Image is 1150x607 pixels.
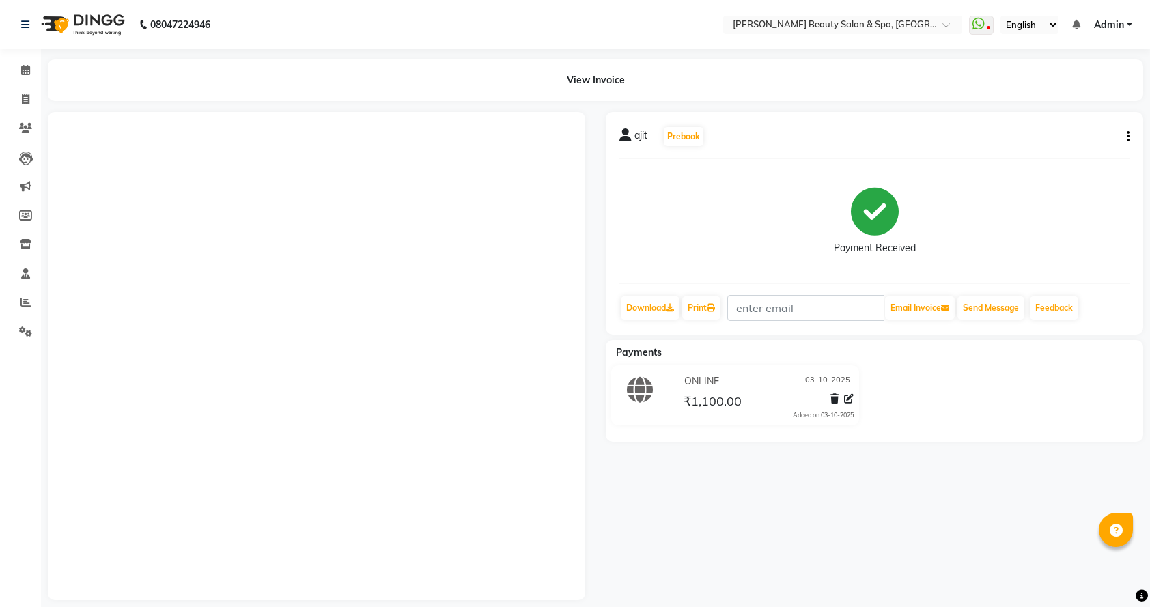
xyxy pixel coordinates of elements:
[48,59,1143,101] div: View Invoice
[684,374,719,389] span: ONLINE
[957,296,1024,320] button: Send Message
[621,296,679,320] a: Download
[35,5,128,44] img: logo
[727,295,884,321] input: enter email
[684,393,742,412] span: ₹1,100.00
[1093,552,1136,593] iframe: chat widget
[834,241,916,255] div: Payment Received
[1094,18,1124,32] span: Admin
[634,128,647,147] span: ajit
[1030,296,1078,320] a: Feedback
[616,346,662,358] span: Payments
[664,127,703,146] button: Prebook
[682,296,720,320] a: Print
[885,296,955,320] button: Email Invoice
[805,374,850,389] span: 03-10-2025
[150,5,210,44] b: 08047224946
[793,410,854,420] div: Added on 03-10-2025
